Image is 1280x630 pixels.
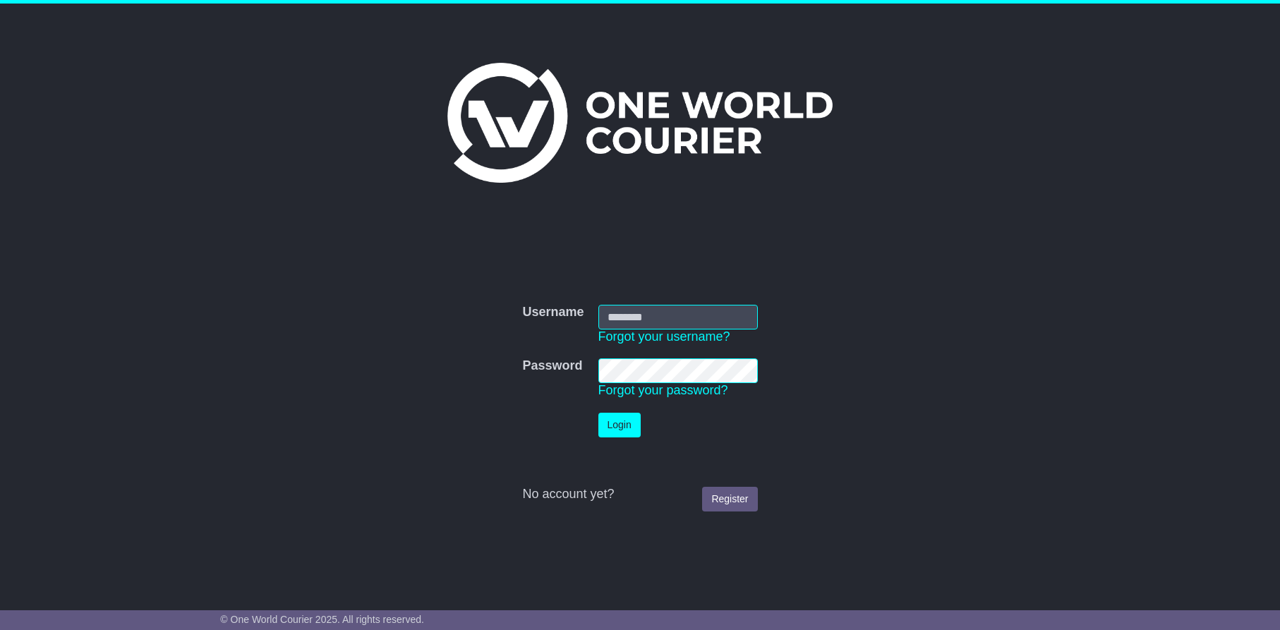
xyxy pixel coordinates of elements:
label: Password [522,358,582,374]
span: © One World Courier 2025. All rights reserved. [220,614,424,625]
button: Login [598,413,641,437]
a: Forgot your username? [598,329,730,344]
a: Register [702,487,757,511]
label: Username [522,305,584,320]
div: No account yet? [522,487,757,502]
a: Forgot your password? [598,383,728,397]
img: One World [447,63,833,183]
